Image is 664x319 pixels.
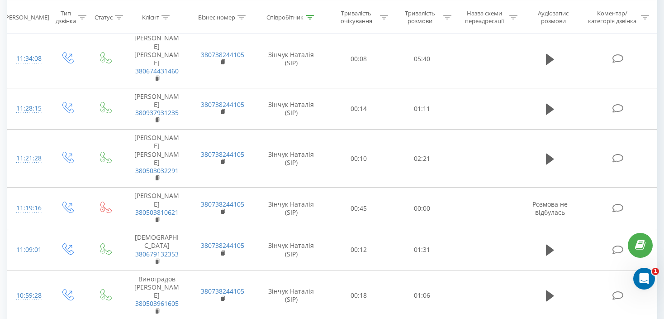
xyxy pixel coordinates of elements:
div: Статус [95,13,113,21]
span: Розмова не відбулась [532,200,568,217]
td: 00:10 [327,130,390,188]
div: 11:21:28 [16,150,38,167]
div: 11:34:08 [16,50,38,68]
div: [PERSON_NAME] [4,13,49,21]
td: 00:14 [327,88,390,130]
div: Аудіозапис розмови [528,10,579,25]
span: 1 [652,268,659,275]
td: 02:21 [390,130,454,188]
div: Назва схеми переадресації [462,10,507,25]
td: Зінчук Наталія (SIP) [256,130,327,188]
td: Зінчук Наталія (SIP) [256,188,327,229]
div: 11:09:01 [16,241,38,259]
a: 380738244105 [201,241,244,250]
a: 380738244105 [201,200,244,208]
a: 380937931235 [135,108,179,117]
div: Тривалість очікування [335,10,378,25]
div: Бізнес номер [198,13,235,21]
td: 00:45 [327,188,390,229]
td: 00:12 [327,229,390,271]
div: Співробітник [266,13,304,21]
td: [DEMOGRAPHIC_DATA] [124,229,190,271]
div: 10:59:28 [16,287,38,304]
td: 00:00 [390,188,454,229]
td: [PERSON_NAME] [PERSON_NAME] [124,130,190,188]
div: 11:28:15 [16,100,38,117]
td: 01:11 [390,88,454,130]
td: [PERSON_NAME] [124,88,190,130]
td: 05:40 [390,30,454,88]
td: Зінчук Наталія (SIP) [256,229,327,271]
a: 380503032291 [135,166,179,175]
div: Коментар/категорія дзвінка [586,10,639,25]
td: 01:31 [390,229,454,271]
a: 380738244105 [201,287,244,295]
div: Тип дзвінка [56,10,76,25]
iframe: Intercom live chat [633,268,655,290]
div: Тривалість розмови [398,10,441,25]
a: 380738244105 [201,150,244,159]
a: 380674431460 [135,67,179,75]
div: 11:19:16 [16,199,38,217]
td: [PERSON_NAME] [PERSON_NAME] [124,30,190,88]
div: Клієнт [142,13,159,21]
a: 380738244105 [201,50,244,59]
td: Зінчук Наталія (SIP) [256,30,327,88]
a: 380738244105 [201,100,244,109]
a: 380503961605 [135,299,179,308]
td: Зінчук Наталія (SIP) [256,88,327,130]
td: [PERSON_NAME] [124,188,190,229]
a: 380679132353 [135,250,179,258]
a: 380503810621 [135,208,179,217]
td: 00:08 [327,30,390,88]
